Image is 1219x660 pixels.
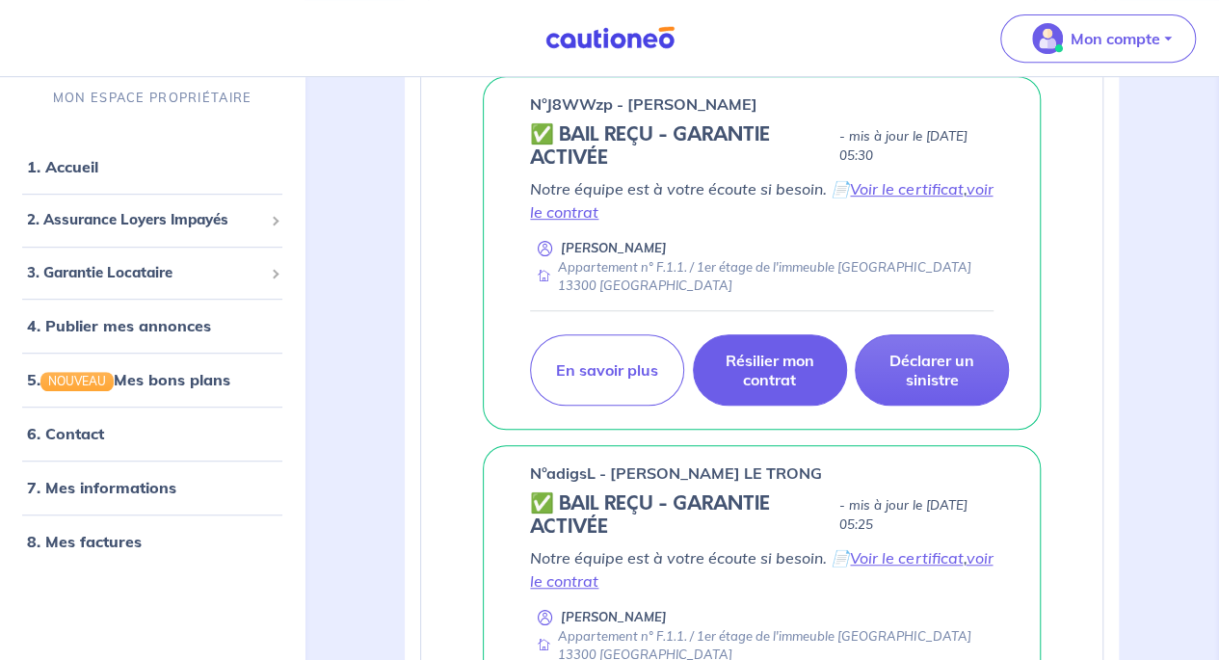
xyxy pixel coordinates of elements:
a: En savoir plus [530,334,684,406]
p: Mon compte [1071,27,1160,50]
p: [PERSON_NAME] [561,608,667,626]
a: Résilier mon contrat [693,334,847,406]
a: 8. Mes factures [27,533,142,552]
p: Notre équipe est à votre écoute si besoin. 📄 , [530,546,994,593]
p: n°adigsL - [PERSON_NAME] LE TRONG [530,462,822,485]
div: 4. Publier mes annonces [8,307,297,346]
p: Déclarer un sinistre [879,351,985,389]
div: 8. Mes factures [8,523,297,562]
a: 6. Contact [27,425,104,444]
div: Appartement n° F.1.1. / 1er étage de l'immeuble [GEOGRAPHIC_DATA] 13300 [GEOGRAPHIC_DATA] [530,258,994,296]
a: Voir le certificat [850,179,963,198]
a: 7. Mes informations [27,479,176,498]
div: 2. Assurance Loyers Impayés [8,202,297,240]
div: 1. Accueil [8,148,297,187]
p: - mis à jour le [DATE] 05:30 [839,127,994,166]
h5: ✅ BAIL REÇU - GARANTIE ACTIVÉE [530,123,831,170]
a: 4. Publier mes annonces [27,317,211,336]
a: 1. Accueil [27,158,98,177]
p: Notre équipe est à votre écoute si besoin. 📄 , [530,177,994,224]
img: illu_account_valid_menu.svg [1032,23,1063,54]
div: 5.NOUVEAUMes bons plans [8,361,297,400]
p: - mis à jour le [DATE] 05:25 [839,496,994,535]
a: Voir le certificat [850,548,963,568]
p: MON ESPACE PROPRIÉTAIRE [53,90,252,108]
a: Déclarer un sinistre [855,334,1009,406]
div: state: CONTRACT-VALIDATED, Context: NEW,CHOOSE-CERTIFICATE,ALONE,RENTER-DOCUMENTS [530,492,994,539]
span: 3. Garantie Locataire [27,262,263,284]
span: 2. Assurance Loyers Impayés [27,210,263,232]
div: 3. Garantie Locataire [8,254,297,292]
button: illu_account_valid_menu.svgMon compte [1000,14,1196,63]
div: 6. Contact [8,415,297,454]
p: Résilier mon contrat [717,351,823,389]
p: n°J8WWzp - [PERSON_NAME] [530,92,757,116]
h5: ✅ BAIL REÇU - GARANTIE ACTIVÉE [530,492,831,539]
a: 5.NOUVEAUMes bons plans [27,371,230,390]
div: 7. Mes informations [8,469,297,508]
p: [PERSON_NAME] [561,239,667,257]
div: state: CONTRACT-VALIDATED, Context: NEW,MAYBE-CERTIFICATE,ALONE,RENTER-DOCUMENTS [530,123,994,170]
p: En savoir plus [556,360,658,380]
img: Cautioneo [538,26,682,50]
